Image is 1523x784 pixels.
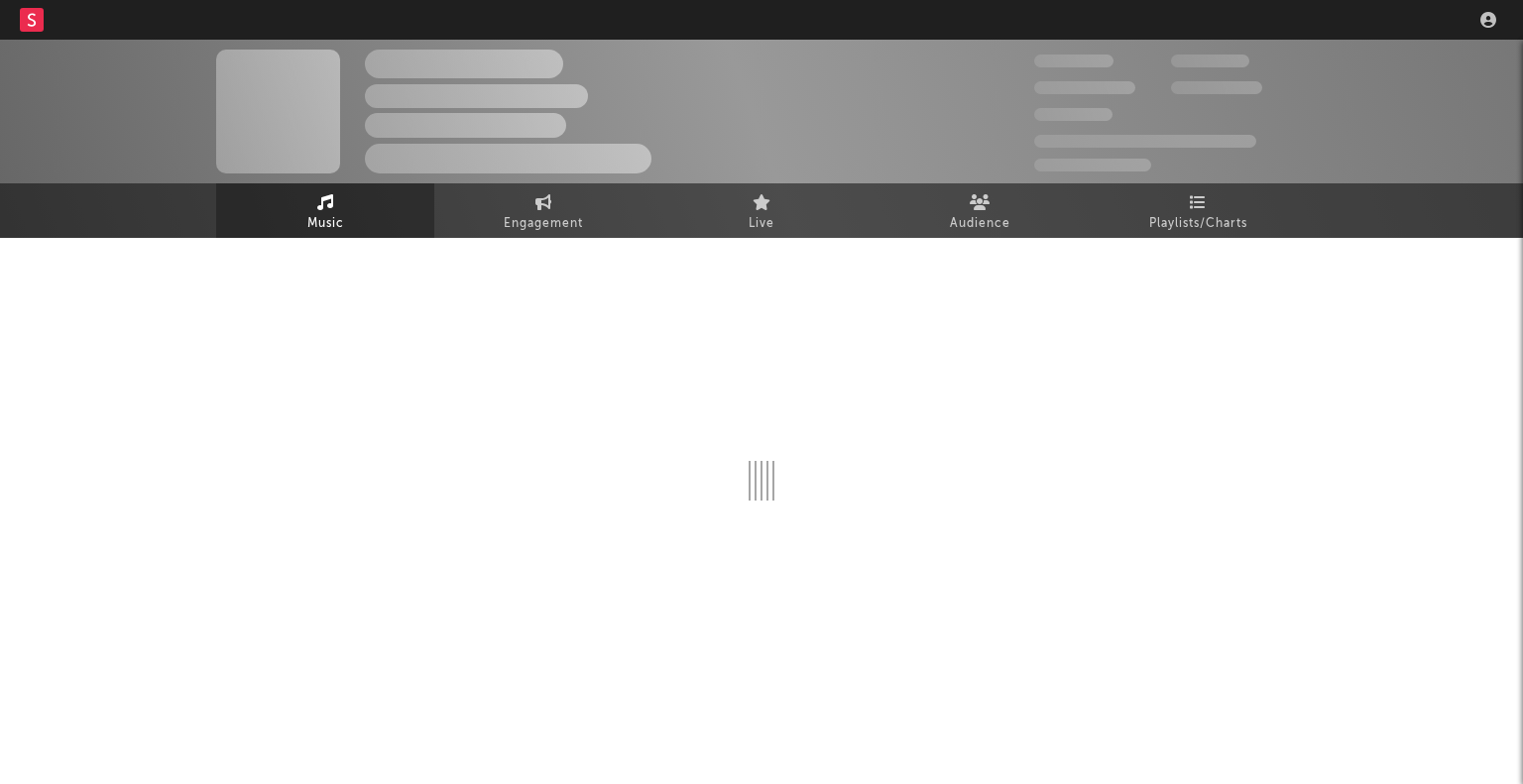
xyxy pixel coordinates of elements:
[1171,81,1262,94] span: 1,000,000
[871,183,1089,238] a: Audience
[652,183,871,238] a: Live
[1034,108,1113,121] span: 100,000
[307,212,344,236] span: Music
[434,183,652,238] a: Engagement
[1149,212,1247,236] span: Playlists/Charts
[950,212,1010,236] span: Audience
[1089,183,1307,238] a: Playlists/Charts
[1034,135,1256,148] span: 50,000,000 Monthly Listeners
[1034,81,1135,94] span: 50,000,000
[1034,159,1151,171] span: Jump Score: 85.0
[749,212,774,236] span: Live
[504,212,583,236] span: Engagement
[1171,55,1249,67] span: 100,000
[1034,55,1113,67] span: 300,000
[216,183,434,238] a: Music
